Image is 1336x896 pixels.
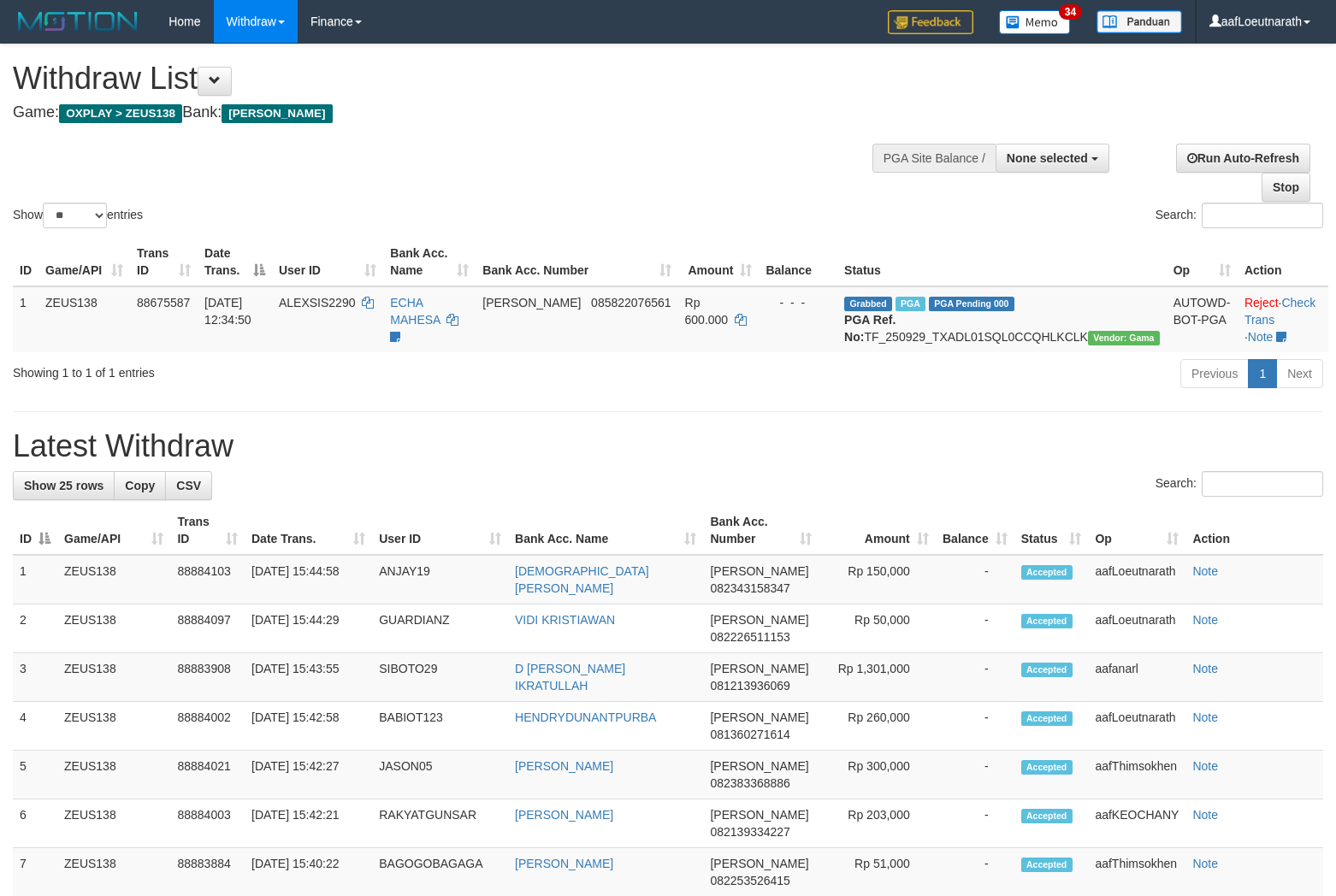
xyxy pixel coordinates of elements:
a: Note [1192,613,1218,627]
span: Grabbed [844,297,892,311]
a: Next [1276,359,1323,388]
img: Feedback.jpg [888,10,973,34]
td: - [936,799,1014,848]
th: Bank Acc. Number: activate to sort column ascending [703,506,819,555]
span: Accepted [1021,809,1073,823]
a: 1 [1248,359,1277,388]
td: [DATE] 15:42:21 [245,799,372,848]
span: [PERSON_NAME] [710,710,808,724]
td: 3 [13,653,57,702]
th: Trans ID: activate to sort column ascending [170,506,245,555]
td: GUARDIANZ [372,604,508,653]
td: ZEUS138 [38,286,130,352]
h1: Withdraw List [13,62,873,96]
span: Copy 082139334227 to clipboard [710,825,789,839]
div: - - - [766,294,831,311]
td: aafLoeutnarath [1088,555,1185,604]
td: [DATE] 15:44:29 [245,604,372,653]
span: Vendor URL: https://trx31.1velocity.biz [1088,331,1160,345]
a: Note [1192,857,1218,870]
a: D [PERSON_NAME] IKRATULLAH [515,662,625,693]
td: 4 [13,702,57,751]
a: ECHA MAHESA [390,296,440,327]
th: Amount: activate to sort column ascending [819,506,935,555]
td: ANJAY19 [372,555,508,604]
span: 34 [1059,4,1082,20]
td: Rp 300,000 [819,751,935,799]
th: Balance: activate to sort column ascending [936,506,1014,555]
span: [DATE] 12:34:50 [204,296,251,327]
a: Run Auto-Refresh [1176,144,1310,173]
div: Showing 1 to 1 of 1 entries [13,357,544,381]
td: 88883908 [170,653,245,702]
a: Check Trans [1244,296,1315,327]
span: Copy 085822076561 to clipboard [591,296,671,309]
th: User ID: activate to sort column ascending [272,238,383,286]
span: ALEXSIS2290 [279,296,356,309]
img: MOTION_logo.png [13,9,143,34]
td: ZEUS138 [57,604,170,653]
td: · · [1238,286,1328,352]
th: Action [1185,506,1323,555]
th: Balance [759,238,837,286]
span: [PERSON_NAME] [710,662,808,675]
td: - [936,702,1014,751]
th: Bank Acc. Name: activate to sort column ascending [383,238,476,286]
a: HENDRYDUNANTPURBA [515,710,656,724]
td: BABIOT123 [372,702,508,751]
span: None selected [1007,151,1088,165]
td: 1 [13,555,57,604]
span: [PERSON_NAME] [710,759,808,773]
h4: Game: Bank: [13,104,873,121]
a: Stop [1262,173,1310,202]
span: 88675587 [137,296,190,309]
th: ID: activate to sort column descending [13,506,57,555]
span: Copy 082383368886 to clipboard [710,776,789,790]
span: [PERSON_NAME] [710,808,808,822]
label: Search: [1156,471,1323,497]
button: None selected [996,144,1109,173]
th: Date Trans.: activate to sort column ascending [245,506,372,555]
td: 88884103 [170,555,245,604]
span: Copy 082226511153 to clipboard [710,630,789,644]
label: Show entries [13,203,143,228]
td: RAKYATGUNSAR [372,799,508,848]
th: User ID: activate to sort column ascending [372,506,508,555]
a: [PERSON_NAME] [515,808,613,822]
b: PGA Ref. No: [844,313,896,344]
span: Accepted [1021,858,1073,872]
a: Note [1248,330,1274,344]
span: Accepted [1021,663,1073,677]
a: Copy [114,471,166,500]
td: ZEUS138 [57,653,170,702]
td: aafanarl [1088,653,1185,702]
span: Accepted [1021,614,1073,628]
img: Button%20Memo.svg [999,10,1071,34]
td: 1 [13,286,38,352]
td: 2 [13,604,57,653]
td: TF_250929_TXADL01SQL0CCQHLKCLK [837,286,1167,352]
select: Showentries [43,203,107,228]
span: CSV [176,479,201,492]
span: Copy 081360271614 to clipboard [710,728,789,741]
td: Rp 260,000 [819,702,935,751]
label: Search: [1156,203,1323,228]
th: Status: activate to sort column ascending [1014,506,1089,555]
a: [PERSON_NAME] [515,759,613,773]
a: VIDI KRISTIAWAN [515,613,615,627]
td: Rp 150,000 [819,555,935,604]
span: Show 25 rows [24,479,103,492]
td: AUTOWD-BOT-PGA [1167,286,1238,352]
td: ZEUS138 [57,751,170,799]
td: SIBOTO29 [372,653,508,702]
input: Search: [1202,203,1323,228]
td: 6 [13,799,57,848]
td: 5 [13,751,57,799]
td: 88884003 [170,799,245,848]
span: Copy [125,479,155,492]
a: Reject [1244,296,1279,309]
span: Accepted [1021,711,1073,726]
td: JASON05 [372,751,508,799]
td: aafKEOCHANY [1088,799,1185,848]
span: PGA Pending [929,297,1014,311]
